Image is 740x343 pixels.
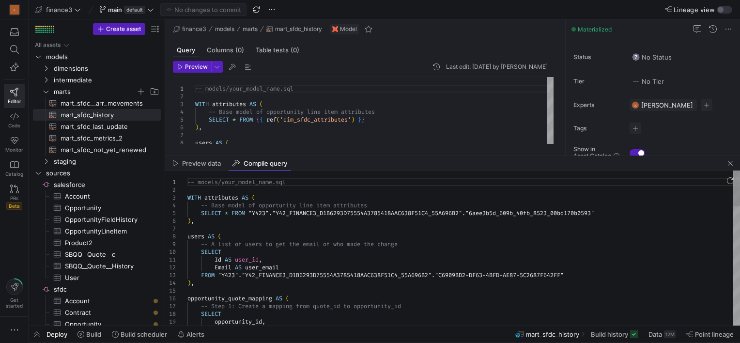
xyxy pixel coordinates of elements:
span: Build scheduler [121,330,167,338]
span: AS [242,194,248,202]
div: Press SPACE to select this row. [33,179,161,190]
span: Beta [6,202,22,210]
span: Build [86,330,101,338]
div: 3 [173,100,184,108]
span: , [259,256,262,264]
button: models [213,23,237,35]
div: Press SPACE to select this row. [33,249,161,260]
span: { [260,116,263,124]
a: Code [4,108,25,132]
div: 12M [664,330,676,338]
div: 2 [173,93,184,100]
a: J [4,1,25,18]
span: finance3 [46,6,72,14]
span: ( [260,100,263,108]
div: 8 [173,139,184,147]
span: Columns [207,47,244,53]
span: e change [370,240,398,248]
span: AS [225,256,231,264]
span: Point lineage [695,330,734,338]
span: mart_sfdc_metrics_2​​​​​​​​​​ [61,133,150,144]
span: SELECT [201,310,221,318]
div: Press SPACE to select this row. [33,260,161,272]
div: Press SPACE to select this row. [33,307,161,318]
span: AS [208,233,215,240]
span: SBQQ__Quote__c​​​​​​​​​ [65,249,150,260]
span: SELECT [201,248,221,256]
span: WITH [195,100,209,108]
div: Press SPACE to select this row. [33,51,161,62]
span: Query [177,47,195,53]
span: -- models/your_model_name.sql [195,85,293,93]
span: ( [226,139,229,147]
div: Last edit: [DATE] by [PERSON_NAME] [446,63,548,70]
span: Build history [591,330,628,338]
span: attributes [212,100,246,108]
span: , [191,279,194,287]
div: CC [632,101,639,109]
span: main [108,6,122,14]
span: (0) [235,47,244,53]
span: Product2​​​​​​​​​ [65,237,150,249]
span: "Y42_FINANCE3_D1B6293D75554A3785418AAC638F51C4_55A [242,271,411,279]
span: salesforce​​​​​​​​ [54,179,159,190]
span: users [187,233,204,240]
span: OpportunityFieldHistory​​​​​​​​​ [65,214,150,225]
span: "6aee3b5d_609b_40fb_8523_00bd170b0593" [465,209,594,217]
span: Contract​​​​​​​​​ [65,307,150,318]
a: salesforce​​​​​​​​ [33,179,161,190]
span: "C6909BD2-DF63-4BFD-AE87-5C2687F642FF" [435,271,564,279]
span: mart_sfdc_last_update​​​​​​​​​​ [61,121,150,132]
span: } [358,116,361,124]
a: Catalog [4,156,25,181]
span: opportunity_id [215,318,262,326]
span: Get started [6,297,23,309]
span: Opportunity​​​​​​​​​ [65,203,150,214]
span: Status [573,54,622,61]
span: PRs [10,195,18,201]
span: (0) [291,47,299,53]
div: Press SPACE to select this row. [33,272,161,283]
span: Monitor [5,147,23,153]
div: Press SPACE to select this row. [33,237,161,249]
div: 16 [165,295,176,302]
div: Press SPACE to select this row. [33,74,161,86]
a: mart_sfdc_metrics_2​​​​​​​​​​ [33,132,161,144]
a: Account​​​​​​​​​ [33,190,161,202]
span: ) [187,217,191,225]
div: Press SPACE to select this row. [33,167,161,179]
span: Deploy [46,330,67,338]
span: . [269,209,272,217]
div: Press SPACE to select this row. [33,156,161,167]
span: . [432,271,435,279]
div: J [10,5,19,15]
button: Build [73,326,106,343]
span: default [124,6,145,14]
div: 14 [165,279,176,287]
span: . [238,271,242,279]
span: -- Base model of opportunity line item attributes [209,108,375,116]
a: OpportunityLineItem​​​​​​​​​ [33,225,161,237]
a: PRsBeta [4,181,25,214]
a: mart_sfdc_history​​​​​​​​​​ [33,109,161,121]
button: finance3 [33,3,83,16]
div: 9 [165,240,176,248]
button: marts [240,23,260,35]
span: } [361,116,365,124]
span: 696B2" [442,209,462,217]
div: 5 [165,209,176,217]
span: ( [277,116,280,124]
div: Press SPACE to select this row. [33,97,161,109]
div: 17 [165,302,176,310]
span: mart_sfdc_history [275,26,322,32]
span: Editor [8,98,21,104]
div: Press SPACE to select this row. [33,39,161,51]
span: opportunity_quote_mapping [187,295,272,302]
a: SBQQ__Quote__c​​​​​​​​​ [33,249,161,260]
button: No tierNo Tier [630,75,666,88]
span: user_email [245,264,279,271]
span: FROM [201,271,215,279]
div: Press SPACE to select this row. [33,121,161,132]
a: mart_sfdc__arr_movements​​​​​​​​​​ [33,97,161,109]
img: No status [632,53,640,61]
